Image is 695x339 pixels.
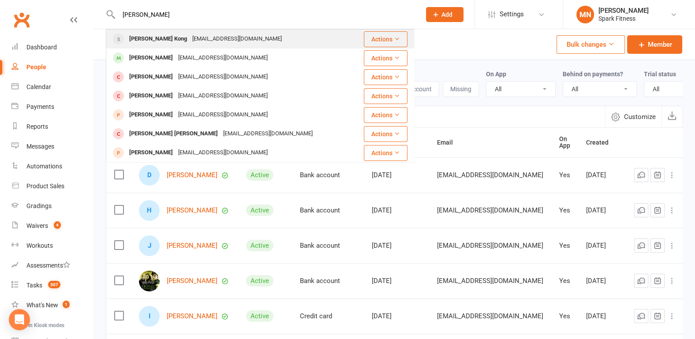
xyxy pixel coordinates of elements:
[190,33,284,45] div: [EMAIL_ADDRESS][DOMAIN_NAME]
[437,202,543,219] span: [EMAIL_ADDRESS][DOMAIN_NAME]
[127,71,176,83] div: [PERSON_NAME]
[246,240,273,251] div: Active
[167,171,217,179] a: [PERSON_NAME]
[11,236,93,256] a: Workouts
[364,50,407,66] button: Actions
[116,8,415,21] input: Search...
[26,83,51,90] div: Calendar
[559,313,570,320] div: Yes
[586,242,618,250] div: [DATE]
[586,137,618,148] button: Created
[598,15,649,22] div: Spark Fitness
[246,169,273,181] div: Active
[648,39,672,50] span: Member
[26,222,48,229] div: Waivers
[9,309,30,330] div: Open Intercom Messenger
[364,126,407,142] button: Actions
[605,106,661,127] button: Customize
[576,6,594,23] div: MN
[372,277,421,285] div: [DATE]
[127,146,176,159] div: [PERSON_NAME]
[26,44,57,51] div: Dashboard
[441,11,452,18] span: Add
[127,33,190,45] div: [PERSON_NAME] Kong
[300,242,356,250] div: Bank account
[11,256,93,276] a: Assessments
[426,7,463,22] button: Add
[559,171,570,179] div: Yes
[11,196,93,216] a: Gradings
[437,308,543,324] span: [EMAIL_ADDRESS][DOMAIN_NAME]
[246,310,273,322] div: Active
[372,207,421,214] div: [DATE]
[26,123,48,130] div: Reports
[26,282,42,289] div: Tasks
[300,171,356,179] div: Bank account
[11,57,93,77] a: People
[127,52,176,64] div: [PERSON_NAME]
[11,176,93,196] a: Product Sales
[54,221,61,229] span: 4
[176,71,270,83] div: [EMAIL_ADDRESS][DOMAIN_NAME]
[644,71,676,78] label: Trial status
[26,63,46,71] div: People
[500,4,524,24] span: Settings
[586,277,618,285] div: [DATE]
[26,302,58,309] div: What's New
[127,89,176,102] div: [PERSON_NAME]
[586,171,618,179] div: [DATE]
[26,262,70,269] div: Assessments
[364,145,407,161] button: Actions
[48,281,60,288] span: 307
[586,207,618,214] div: [DATE]
[11,137,93,156] a: Messages
[598,7,649,15] div: [PERSON_NAME]
[11,216,93,236] a: Waivers 4
[364,88,407,104] button: Actions
[627,35,682,54] a: Member
[586,313,618,320] div: [DATE]
[167,277,217,285] a: [PERSON_NAME]
[559,242,570,250] div: Yes
[176,146,270,159] div: [EMAIL_ADDRESS][DOMAIN_NAME]
[11,97,93,117] a: Payments
[127,108,176,121] div: [PERSON_NAME]
[220,127,315,140] div: [EMAIL_ADDRESS][DOMAIN_NAME]
[167,313,217,320] a: [PERSON_NAME]
[167,207,217,214] a: [PERSON_NAME]
[443,81,479,97] button: Missing
[246,275,273,287] div: Active
[486,71,506,78] label: On App
[364,69,407,85] button: Actions
[563,71,623,78] label: Behind on payments?
[557,35,625,54] button: Bulk changes
[586,139,618,146] span: Created
[364,31,407,47] button: Actions
[11,295,93,315] a: What's New1
[437,137,463,148] button: Email
[139,200,160,221] div: Hugo
[300,313,356,320] div: Credit card
[26,242,53,249] div: Workouts
[11,77,93,97] a: Calendar
[300,207,356,214] div: Bank account
[437,237,543,254] span: [EMAIL_ADDRESS][DOMAIN_NAME]
[176,108,270,121] div: [EMAIL_ADDRESS][DOMAIN_NAME]
[176,89,270,102] div: [EMAIL_ADDRESS][DOMAIN_NAME]
[139,271,160,291] img: Disara
[26,202,52,209] div: Gradings
[127,127,220,140] div: [PERSON_NAME] [PERSON_NAME]
[372,313,421,320] div: [DATE]
[26,143,54,150] div: Messages
[139,165,160,186] div: Dominic
[139,235,160,256] div: Juleen
[11,156,93,176] a: Automations
[437,272,543,289] span: [EMAIL_ADDRESS][DOMAIN_NAME]
[11,276,93,295] a: Tasks 307
[559,207,570,214] div: Yes
[167,242,217,250] a: [PERSON_NAME]
[176,52,270,64] div: [EMAIL_ADDRESS][DOMAIN_NAME]
[11,9,33,31] a: Clubworx
[372,242,421,250] div: [DATE]
[364,107,407,123] button: Actions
